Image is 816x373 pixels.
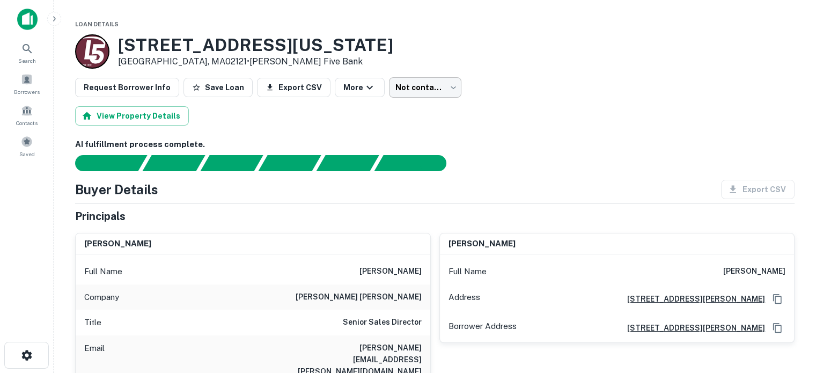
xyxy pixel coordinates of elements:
[14,87,40,96] span: Borrowers
[449,238,516,250] h6: [PERSON_NAME]
[183,78,253,97] button: Save Loan
[449,320,517,336] p: Borrower Address
[3,69,50,98] a: Borrowers
[17,9,38,30] img: capitalize-icon.png
[343,316,422,329] h6: Senior Sales Director
[3,100,50,129] a: Contacts
[142,155,205,171] div: Your request is received and processing...
[762,287,816,339] iframe: Chat Widget
[619,293,765,305] a: [STREET_ADDRESS][PERSON_NAME]
[75,106,189,126] button: View Property Details
[3,131,50,160] a: Saved
[75,180,158,199] h4: Buyer Details
[118,55,393,68] p: [GEOGRAPHIC_DATA], MA02121 •
[75,208,126,224] h5: Principals
[335,78,385,97] button: More
[19,150,35,158] span: Saved
[449,291,480,307] p: Address
[75,21,119,27] span: Loan Details
[84,291,119,304] p: Company
[723,265,785,278] h6: [PERSON_NAME]
[75,138,795,151] h6: AI fulfillment process complete.
[316,155,379,171] div: Principals found, still searching for contact information. This may take time...
[449,265,487,278] p: Full Name
[258,155,321,171] div: Principals found, AI now looking for contact information...
[249,56,363,67] a: [PERSON_NAME] Five Bank
[75,78,179,97] button: Request Borrower Info
[118,35,393,55] h3: [STREET_ADDRESS][US_STATE]
[359,265,422,278] h6: [PERSON_NAME]
[84,316,101,329] p: Title
[84,238,151,250] h6: [PERSON_NAME]
[84,265,122,278] p: Full Name
[374,155,459,171] div: AI fulfillment process complete.
[16,119,38,127] span: Contacts
[619,322,765,334] a: [STREET_ADDRESS][PERSON_NAME]
[62,155,143,171] div: Sending borrower request to AI...
[257,78,330,97] button: Export CSV
[296,291,422,304] h6: [PERSON_NAME] [PERSON_NAME]
[3,38,50,67] a: Search
[18,56,36,65] span: Search
[389,77,461,98] div: Not contacted
[200,155,263,171] div: Documents found, AI parsing details...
